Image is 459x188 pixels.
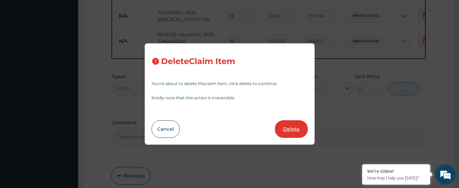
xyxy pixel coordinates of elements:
[13,34,28,51] img: d_794563401_company_1708531726252_794563401
[152,82,308,86] p: You’re about to delete this claim item , click delete to continue.
[39,53,94,121] span: We're online!
[111,3,128,20] div: Minimize live chat window
[161,57,235,66] h3: Delete Claim Item
[367,168,425,174] div: We're Online!
[152,120,180,138] button: Cancel
[367,175,425,181] p: How may I help you today?
[275,120,308,138] button: Delete
[3,120,129,144] textarea: Type your message and hit 'Enter'
[35,38,114,47] div: Chat with us now
[152,96,308,100] p: Kindly note that this action is irreversible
